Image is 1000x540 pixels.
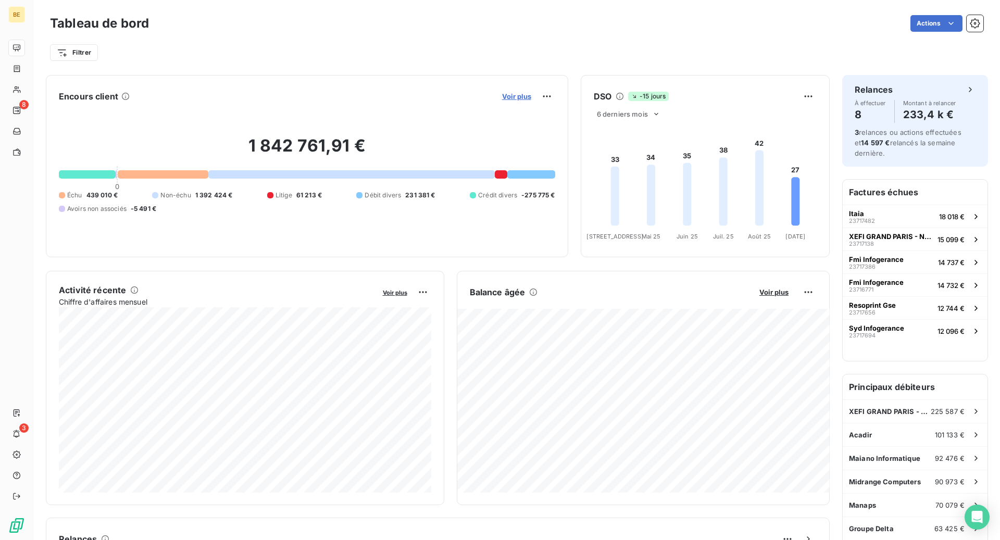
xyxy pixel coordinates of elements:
span: Non-échu [160,191,191,200]
span: XEFI GRAND PARIS - NOVATIM [849,407,931,416]
tspan: Mai 25 [641,233,660,240]
span: 6 derniers mois [597,110,648,118]
h6: Relances [855,83,893,96]
span: -275 775 € [521,191,555,200]
span: Acadir [849,431,872,439]
span: 63 425 € [934,524,965,533]
h6: Activité récente [59,284,126,296]
span: 92 476 € [935,454,965,462]
span: 90 973 € [935,478,965,486]
div: Open Intercom Messenger [965,505,990,530]
h2: 1 842 761,91 € [59,135,555,167]
span: 231 381 € [405,191,435,200]
span: 23717138 [849,241,874,247]
button: Itaia2371748218 018 € [843,205,988,228]
span: Chiffre d'affaires mensuel [59,296,376,307]
span: Midrange Computers [849,478,921,486]
tspan: Juil. 25 [712,233,733,240]
span: 8 [19,100,29,109]
button: Resoprint Gse2371765612 744 € [843,296,988,319]
button: Filtrer [50,44,98,61]
button: XEFI GRAND PARIS - NOVATIM2371713815 099 € [843,228,988,250]
span: 18 018 € [939,212,965,221]
tspan: [STREET_ADDRESS] [586,233,643,240]
span: -15 jours [628,92,669,101]
span: 101 133 € [935,431,965,439]
h6: Factures échues [843,180,988,205]
span: -5 491 € [131,204,156,214]
span: Fmi Infogerance [849,278,904,286]
span: Échu [67,191,82,200]
h4: 233,4 k € [903,106,956,123]
span: Litige [276,191,292,200]
span: 23717482 [849,218,875,224]
span: Crédit divers [478,191,517,200]
span: 23716771 [849,286,873,293]
span: 14 597 € [861,139,890,147]
span: 439 010 € [86,191,118,200]
span: 12 096 € [938,327,965,335]
button: Actions [910,15,963,32]
button: Voir plus [380,287,410,297]
span: Voir plus [383,289,407,296]
button: Fmi Infogerance2371738614 737 € [843,250,988,273]
span: Itaia [849,209,864,218]
span: 0 [115,182,119,191]
tspan: [DATE] [785,233,805,240]
span: À effectuer [855,100,886,106]
div: BE [8,6,25,23]
span: Groupe Delta [849,524,894,533]
span: Voir plus [502,92,531,101]
span: Manaps [849,501,876,509]
span: 1 392 424 € [195,191,233,200]
img: Logo LeanPay [8,517,25,534]
span: 23717694 [849,332,876,338]
button: Syd Infogerance2371769412 096 € [843,319,988,342]
span: 12 744 € [938,304,965,312]
h6: Principaux débiteurs [843,374,988,399]
span: relances ou actions effectuées et relancés la semaine dernière. [855,128,961,157]
h4: 8 [855,106,886,123]
tspan: Juin 25 [676,233,697,240]
tspan: Août 25 [748,233,771,240]
span: 23717656 [849,309,876,316]
h6: Balance âgée [470,286,526,298]
button: Fmi Infogerance2371677114 732 € [843,273,988,296]
span: Resoprint Gse [849,301,896,309]
span: Maiano Informatique [849,454,920,462]
h6: Encours client [59,90,118,103]
span: 14 732 € [938,281,965,290]
button: Voir plus [756,287,792,297]
span: 14 737 € [938,258,965,267]
span: Avoirs non associés [67,204,127,214]
span: 23717386 [849,263,876,270]
span: 61 213 € [296,191,322,200]
h6: DSO [594,90,611,103]
span: Débit divers [365,191,401,200]
span: Syd Infogerance [849,324,904,332]
span: 3 [855,128,859,136]
span: XEFI GRAND PARIS - NOVATIM [849,232,933,241]
span: Voir plus [759,288,789,296]
span: 70 079 € [935,501,965,509]
span: 225 587 € [931,407,965,416]
button: Voir plus [499,92,534,101]
h3: Tableau de bord [50,14,149,33]
span: Montant à relancer [903,100,956,106]
span: 15 099 € [938,235,965,244]
span: 3 [19,423,29,433]
span: Fmi Infogerance [849,255,904,263]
